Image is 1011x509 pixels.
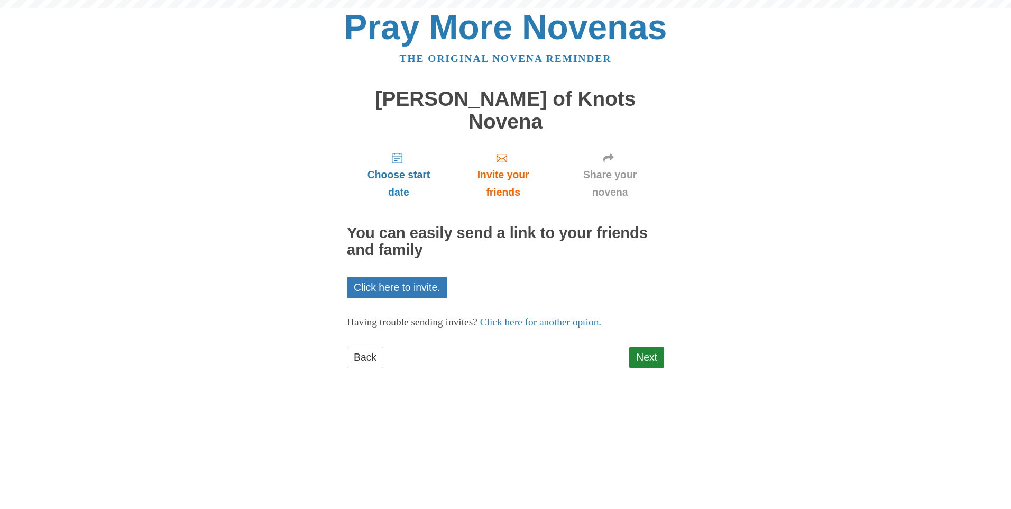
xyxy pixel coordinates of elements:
[629,347,664,368] a: Next
[480,316,602,328] a: Click here for another option.
[344,7,667,47] a: Pray More Novenas
[347,347,383,368] a: Back
[347,277,447,298] a: Click here to invite.
[347,225,664,259] h2: You can easily send a link to your friends and family
[451,143,556,206] a: Invite your friends
[347,316,477,328] span: Having trouble sending invites?
[400,53,612,64] a: The original novena reminder
[347,143,451,206] a: Choose start date
[357,166,440,201] span: Choose start date
[347,88,664,133] h1: [PERSON_NAME] of Knots Novena
[556,143,664,206] a: Share your novena
[566,166,654,201] span: Share your novena
[461,166,545,201] span: Invite your friends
